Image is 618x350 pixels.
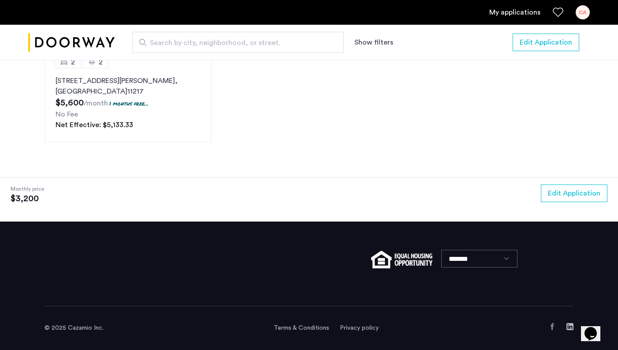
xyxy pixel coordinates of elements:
[441,250,517,267] select: Language select
[56,98,84,107] span: $5,600
[549,323,556,330] a: Facebook
[340,324,379,332] a: Privacy policy
[45,325,104,331] span: © 2025 Cazamio Inc.
[56,121,133,128] span: Net Effective: $5,133.33
[109,100,149,107] p: 1 months free...
[548,188,600,199] span: Edit Application
[99,57,103,68] span: 2
[71,57,75,68] span: 2
[56,111,78,118] span: No Fee
[28,26,115,59] img: logo
[553,7,563,18] a: Favorites
[566,323,573,330] a: LinkedIn
[28,26,115,59] a: Cazamio logo
[354,37,393,48] button: Show or hide filters
[489,7,540,18] a: My application
[581,315,609,341] iframe: chat widget
[45,62,212,142] a: 22[STREET_ADDRESS][PERSON_NAME], [GEOGRAPHIC_DATA]112171 months free...No FeeNet Effective: $5,13...
[84,100,108,107] sub: /month
[11,184,44,193] span: Monthly price
[520,37,572,48] span: Edit Application
[576,5,590,19] div: CA
[371,251,432,268] img: equal-housing.png
[132,32,344,53] input: Apartment Search
[150,38,319,48] span: Search by city, neighborhood, or street.
[541,184,607,202] button: button
[513,34,579,51] button: button
[11,193,44,204] span: $3,200
[274,324,329,332] a: Terms and conditions
[56,75,201,97] p: [STREET_ADDRESS][PERSON_NAME] 11217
